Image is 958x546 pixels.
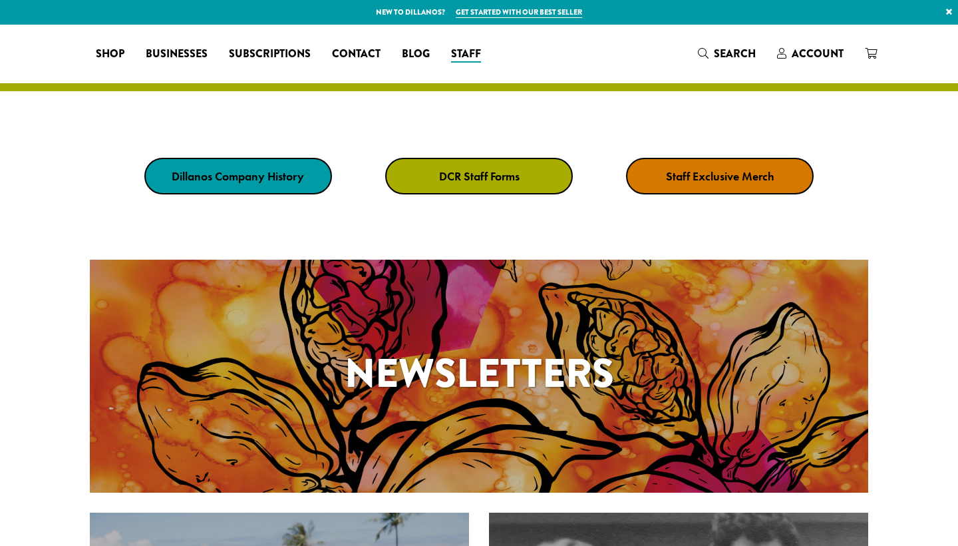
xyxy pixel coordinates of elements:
a: Dillanos Company History [144,158,332,194]
span: Staff [451,46,481,63]
strong: Dillanos Company History [172,168,304,184]
a: Staff [440,43,492,65]
a: Staff Exclusive Merch [626,158,814,194]
h1: Newsletters [90,344,868,404]
a: Get started with our best seller [456,7,582,18]
span: Account [792,46,844,61]
a: DCR Staff Forms [385,158,573,194]
span: Search [714,46,756,61]
strong: DCR Staff Forms [439,168,520,184]
span: Shop [96,46,124,63]
span: Businesses [146,46,208,63]
span: Subscriptions [229,46,311,63]
a: Search [687,43,766,65]
span: Contact [332,46,381,63]
strong: Staff Exclusive Merch [666,168,774,184]
span: Blog [402,46,430,63]
a: Newsletters [90,260,868,493]
a: Shop [85,43,135,65]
